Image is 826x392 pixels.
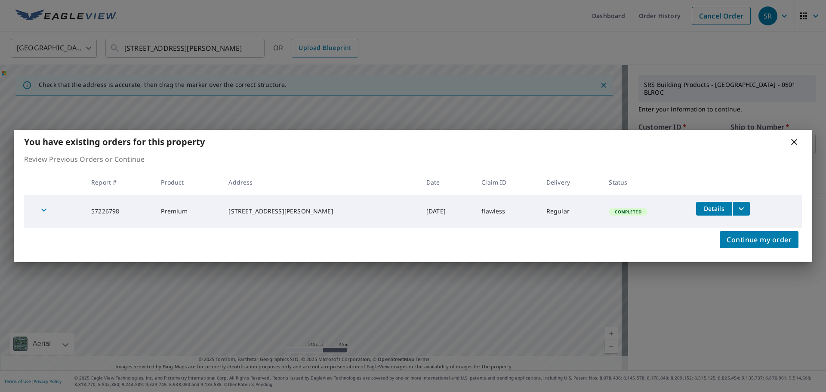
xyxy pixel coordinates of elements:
td: [DATE] [419,195,475,228]
th: Product [154,170,222,195]
button: detailsBtn-57226798 [696,202,732,216]
button: filesDropdownBtn-57226798 [732,202,750,216]
button: Continue my order [720,231,798,248]
th: Date [419,170,475,195]
div: [STREET_ADDRESS][PERSON_NAME] [228,207,413,216]
th: Delivery [539,170,602,195]
td: Regular [539,195,602,228]
td: flawless [475,195,539,228]
th: Claim ID [475,170,539,195]
p: Review Previous Orders or Continue [24,154,802,164]
b: You have existing orders for this property [24,136,205,148]
span: Details [701,204,727,213]
th: Address [222,170,419,195]
th: Status [602,170,689,195]
span: Completed [610,209,646,215]
td: 57226798 [84,195,154,228]
td: Premium [154,195,222,228]
span: Continue my order [727,234,792,246]
th: Report # [84,170,154,195]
